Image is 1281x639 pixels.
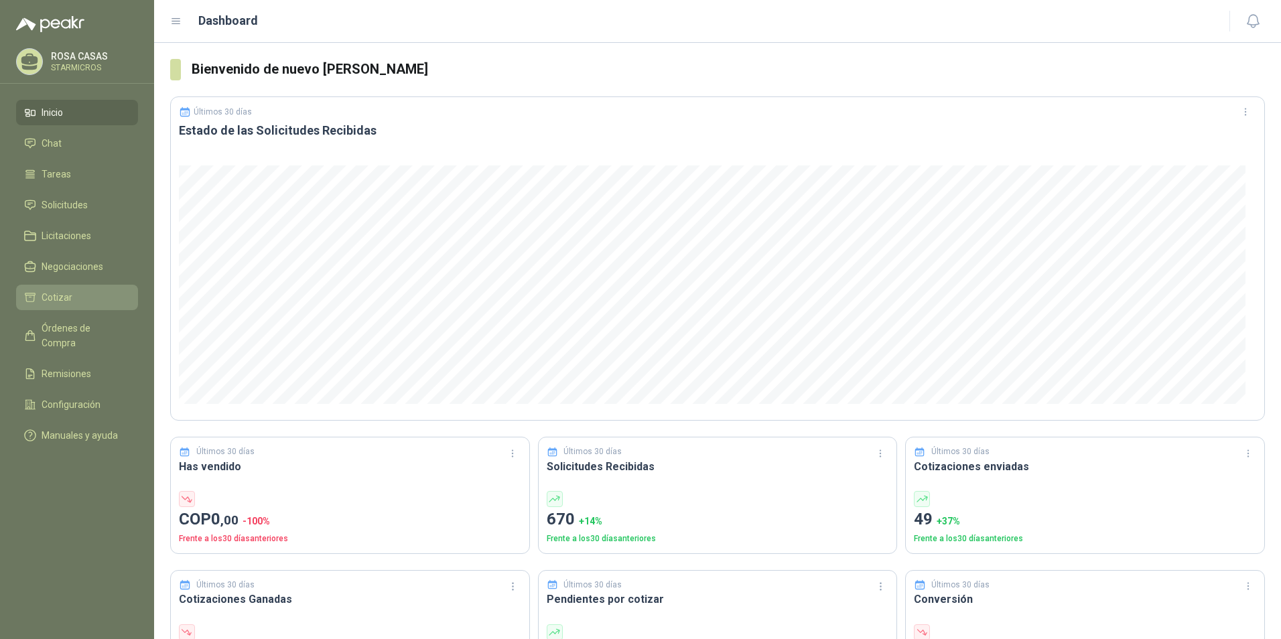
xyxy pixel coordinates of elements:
[16,16,84,32] img: Logo peakr
[16,192,138,218] a: Solicitudes
[16,100,138,125] a: Inicio
[16,361,138,386] a: Remisiones
[914,507,1256,532] p: 49
[931,579,990,591] p: Últimos 30 días
[16,223,138,248] a: Licitaciones
[51,52,135,61] p: ROSA CASAS
[16,161,138,187] a: Tareas
[42,167,71,182] span: Tareas
[220,512,239,528] span: ,00
[16,392,138,417] a: Configuración
[16,285,138,310] a: Cotizar
[16,131,138,156] a: Chat
[179,591,521,608] h3: Cotizaciones Ganadas
[51,64,135,72] p: STARMICROS
[563,579,622,591] p: Últimos 30 días
[42,105,63,120] span: Inicio
[243,516,270,526] span: -100 %
[42,366,91,381] span: Remisiones
[196,445,255,458] p: Últimos 30 días
[42,321,125,350] span: Órdenes de Compra
[547,532,889,545] p: Frente a los 30 días anteriores
[194,107,252,117] p: Últimos 30 días
[198,11,258,30] h1: Dashboard
[914,591,1256,608] h3: Conversión
[16,315,138,356] a: Órdenes de Compra
[914,532,1256,545] p: Frente a los 30 días anteriores
[192,59,1265,80] h3: Bienvenido de nuevo [PERSON_NAME]
[16,423,138,448] a: Manuales y ayuda
[196,579,255,591] p: Últimos 30 días
[547,507,889,532] p: 670
[42,428,118,443] span: Manuales y ayuda
[42,259,103,274] span: Negociaciones
[931,445,990,458] p: Últimos 30 días
[42,290,72,305] span: Cotizar
[42,397,100,412] span: Configuración
[937,516,960,526] span: + 37 %
[547,591,889,608] h3: Pendientes por cotizar
[16,254,138,279] a: Negociaciones
[42,136,62,151] span: Chat
[179,532,521,545] p: Frente a los 30 días anteriores
[563,445,622,458] p: Últimos 30 días
[42,228,91,243] span: Licitaciones
[914,458,1256,475] h3: Cotizaciones enviadas
[211,510,239,528] span: 0
[579,516,602,526] span: + 14 %
[547,458,889,475] h3: Solicitudes Recibidas
[179,458,521,475] h3: Has vendido
[42,198,88,212] span: Solicitudes
[179,507,521,532] p: COP
[179,123,1256,139] h3: Estado de las Solicitudes Recibidas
